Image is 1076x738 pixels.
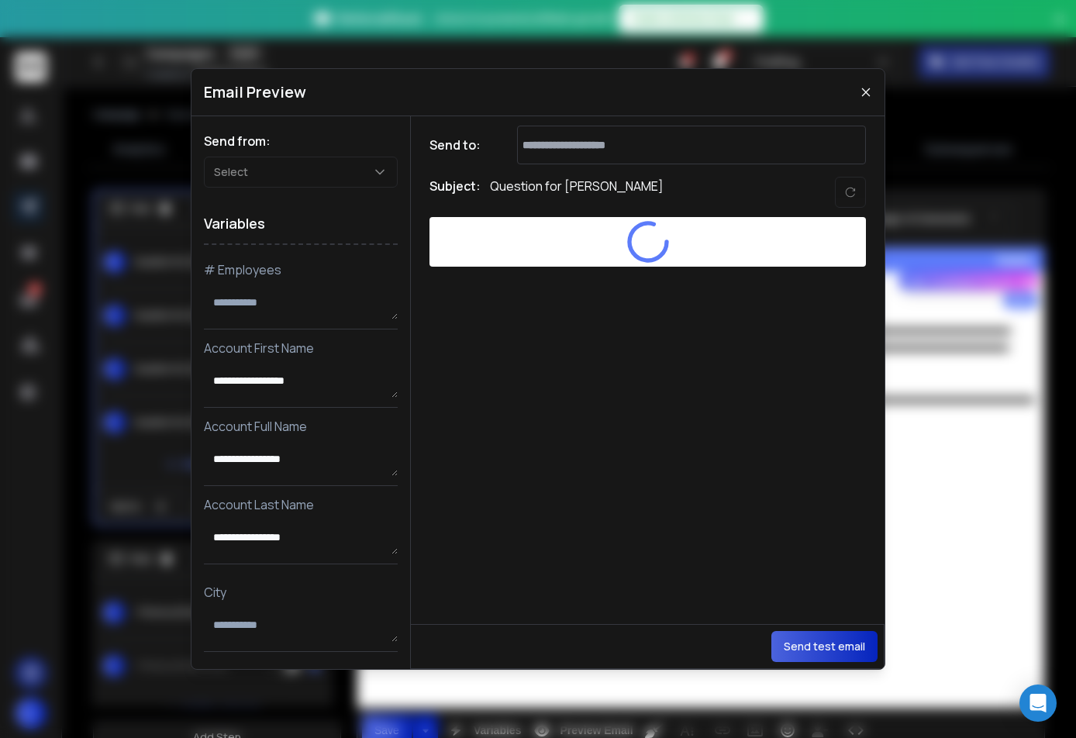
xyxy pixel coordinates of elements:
h1: Email Preview [204,81,306,103]
p: Account First Name [204,339,398,357]
p: City [204,583,398,602]
h1: Send from: [204,132,398,150]
div: Open Intercom Messenger [1019,685,1057,722]
p: Question for [PERSON_NAME] [490,177,664,208]
button: Send test email [771,631,878,662]
p: # Employees [204,260,398,279]
p: Account Full Name [204,417,398,436]
h1: Subject: [429,177,481,208]
p: Account Last Name [204,495,398,514]
h1: Variables [204,203,398,245]
h1: Send to: [429,136,491,154]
